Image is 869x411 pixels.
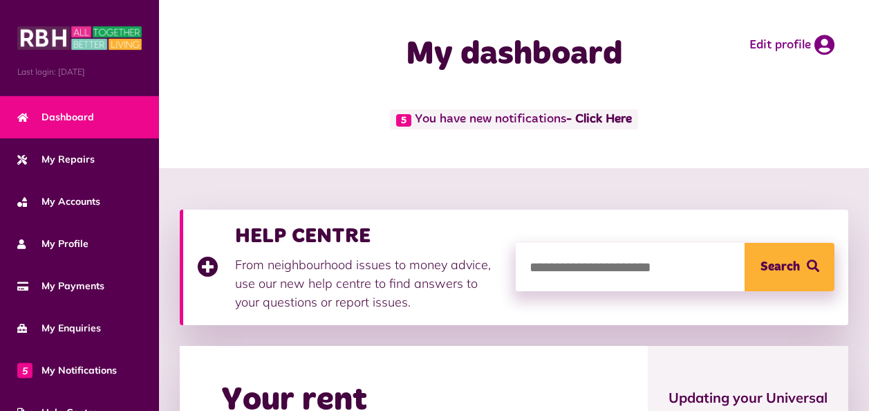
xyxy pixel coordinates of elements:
[745,243,834,291] button: Search
[17,110,94,125] span: Dashboard
[17,237,88,251] span: My Profile
[17,363,117,378] span: My Notifications
[396,114,411,127] span: 5
[235,255,502,311] p: From neighbourhood issues to money advice, use our new help centre to find answers to your questi...
[235,223,502,248] h3: HELP CENTRE
[17,363,32,378] span: 5
[760,243,800,291] span: Search
[17,24,142,52] img: MyRBH
[17,194,100,209] span: My Accounts
[17,321,101,336] span: My Enquiries
[17,279,104,293] span: My Payments
[749,35,834,55] a: Edit profile
[17,66,142,78] span: Last login: [DATE]
[17,152,95,167] span: My Repairs
[390,109,637,129] span: You have new notifications
[351,35,678,75] h1: My dashboard
[566,113,632,126] a: - Click Here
